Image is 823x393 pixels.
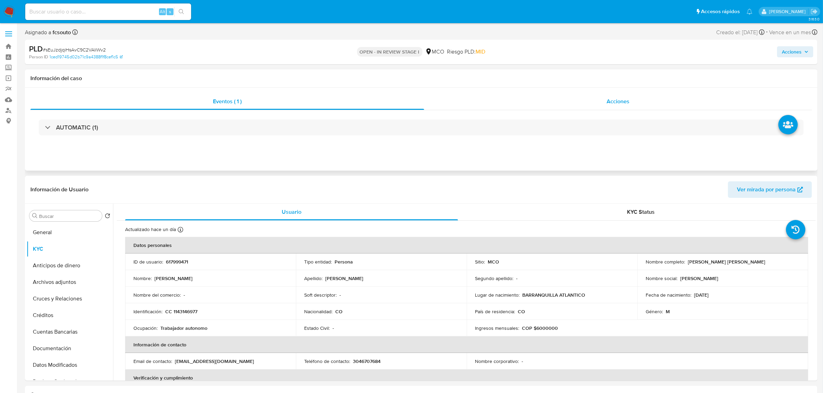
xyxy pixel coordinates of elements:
p: - [522,358,523,364]
p: Sitio : [475,259,485,265]
button: General [27,224,113,241]
button: Cruces y Relaciones [27,290,113,307]
p: Teléfono de contacto : [304,358,350,364]
span: Acciones [607,97,629,105]
a: 1ced19745d02b71c9a4388f1f8cef1c5 [49,54,123,60]
input: Buscar usuario o caso... [25,7,191,16]
button: Cuentas Bancarias [27,324,113,340]
p: Segundo apellido : [475,275,513,281]
p: Nombre completo : [646,259,685,265]
p: Soft descriptor : [304,292,337,298]
p: - [516,275,517,281]
button: Documentación [27,340,113,357]
span: # sEuJzdjqiHsAvC9C2VAIiWv2 [43,46,106,53]
b: fcsouto [51,28,71,36]
p: CO [335,308,343,315]
span: MID [476,48,486,56]
p: Nombre del comercio : [133,292,181,298]
h1: Información de Usuario [30,186,88,193]
span: Ver mirada por persona [737,181,796,198]
p: felipe.cayon@mercadolibre.com [769,8,808,15]
button: Buscar [32,213,38,219]
p: Fecha de nacimiento : [646,292,691,298]
p: Ocupación : [133,325,158,331]
button: Volver al orden por defecto [105,213,110,221]
span: Acciones [782,46,802,57]
p: Nacionalidad : [304,308,333,315]
b: PLD [29,43,43,54]
p: COP $6000000 [522,325,558,331]
p: Nombre : [133,275,152,281]
p: Actualizado hace un día [125,226,176,233]
p: [DATE] [694,292,709,298]
p: BARRANQUILLA ATLANTICO [522,292,585,298]
p: [EMAIL_ADDRESS][DOMAIN_NAME] [175,358,254,364]
p: Nombre social : [646,275,677,281]
p: - [184,292,185,298]
div: AUTOMATIC (1) [39,119,804,135]
span: Accesos rápidos [701,8,740,15]
span: Asignado a [25,29,71,36]
span: - [766,28,768,37]
p: Género : [646,308,663,315]
p: [PERSON_NAME] [680,275,718,281]
p: Apellido : [304,275,322,281]
p: 3046707684 [353,358,381,364]
b: Person ID [29,54,48,60]
p: [PERSON_NAME] [325,275,363,281]
input: Buscar [39,213,99,219]
button: Datos Modificados [27,357,113,373]
span: KYC Status [627,208,655,216]
span: Riesgo PLD: [447,48,486,56]
p: Persona [335,259,353,265]
button: Acciones [777,46,813,57]
button: Archivos adjuntos [27,274,113,290]
div: Creado el: [DATE] [716,28,765,37]
h1: Información del caso [30,75,812,82]
button: Créditos [27,307,113,324]
button: search-icon [174,7,188,17]
h3: AUTOMATIC (1) [56,124,98,131]
th: Verificación y cumplimiento [125,370,808,386]
span: Vence en un mes [769,29,811,36]
a: Notificaciones [747,9,752,15]
th: Datos personales [125,237,808,253]
p: OPEN - IN REVIEW STAGE I [357,47,422,57]
p: País de residencia : [475,308,515,315]
a: Salir [811,8,818,15]
div: MCO [425,48,445,56]
p: - [333,325,334,331]
button: Anticipos de dinero [27,257,113,274]
span: Usuario [282,208,301,216]
p: Email de contacto : [133,358,172,364]
p: CC 1143146977 [165,308,197,315]
button: KYC [27,241,113,257]
span: Alt [160,8,165,15]
p: Nombre corporativo : [475,358,519,364]
p: MCO [488,259,499,265]
p: [PERSON_NAME] [155,275,193,281]
p: Tipo entidad : [304,259,332,265]
p: [PERSON_NAME] [PERSON_NAME] [688,259,765,265]
p: CO [518,308,525,315]
span: Eventos ( 1 ) [213,97,242,105]
p: Estado Civil : [304,325,330,331]
p: Identificación : [133,308,162,315]
p: Lugar de nacimiento : [475,292,520,298]
p: M [666,308,670,315]
th: Información de contacto [125,336,808,353]
p: ID de usuario : [133,259,163,265]
button: Devices Geolocation [27,373,113,390]
span: s [169,8,171,15]
button: Ver mirada por persona [728,181,812,198]
p: - [339,292,341,298]
p: 617999471 [166,259,188,265]
p: Ingresos mensuales : [475,325,519,331]
p: Trabajador autonomo [160,325,207,331]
